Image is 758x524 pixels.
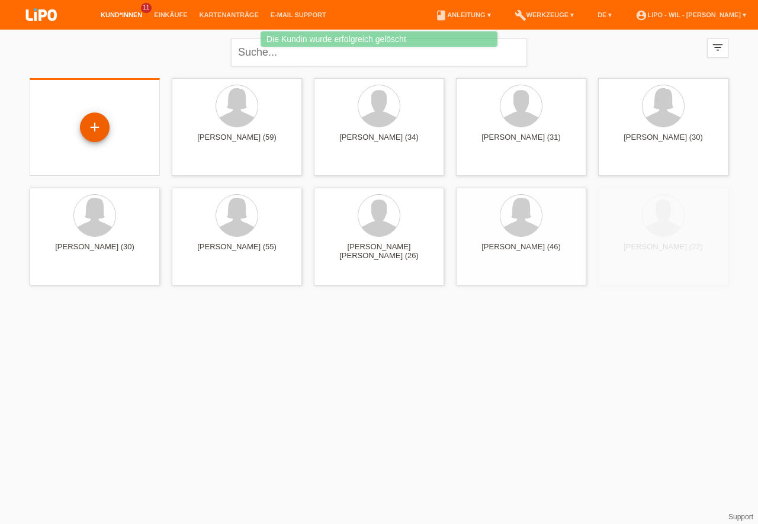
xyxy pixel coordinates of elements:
[465,133,577,152] div: [PERSON_NAME] (31)
[231,38,527,66] input: Suche...
[608,133,719,152] div: [PERSON_NAME] (30)
[261,31,497,47] div: Die Kundin wurde erfolgreich gelöscht
[592,11,618,18] a: DE ▾
[435,9,447,21] i: book
[465,242,577,261] div: [PERSON_NAME] (46)
[629,11,752,18] a: account_circleLIPO - Wil - [PERSON_NAME] ▾
[429,11,496,18] a: bookAnleitung ▾
[711,41,724,54] i: filter_list
[323,133,435,152] div: [PERSON_NAME] (34)
[194,11,265,18] a: Kartenanträge
[515,9,526,21] i: build
[608,242,719,261] div: [PERSON_NAME] (22)
[181,242,293,261] div: [PERSON_NAME] (55)
[509,11,580,18] a: buildWerkzeuge ▾
[323,242,435,261] div: [PERSON_NAME] [PERSON_NAME] (26)
[141,3,152,13] span: 11
[95,11,148,18] a: Kund*innen
[265,11,332,18] a: E-Mail Support
[181,133,293,152] div: [PERSON_NAME] (59)
[39,242,150,261] div: [PERSON_NAME] (30)
[728,513,753,521] a: Support
[12,24,71,33] a: LIPO pay
[635,9,647,21] i: account_circle
[81,117,109,137] div: Kund*in hinzufügen
[148,11,193,18] a: Einkäufe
